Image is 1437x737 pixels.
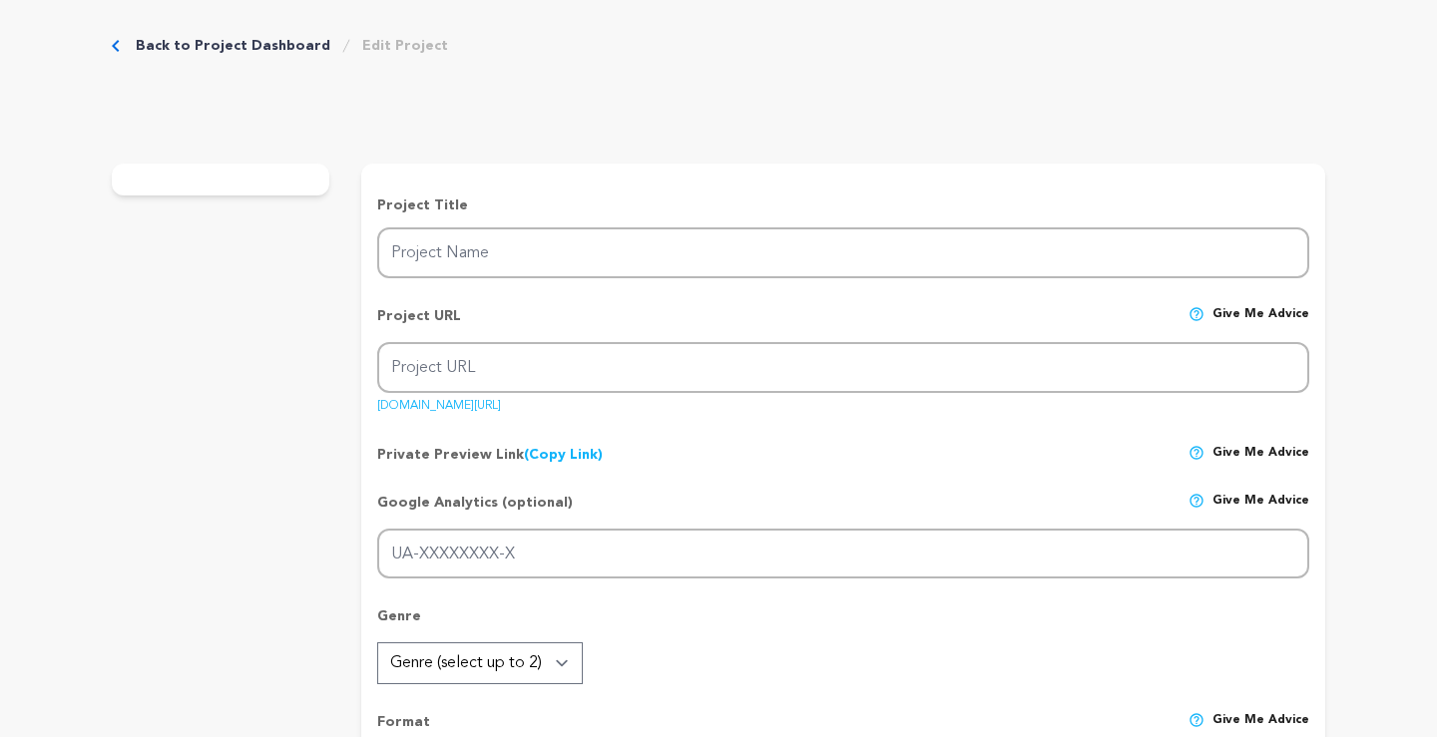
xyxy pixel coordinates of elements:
[377,342,1309,393] input: Project URL
[1212,493,1309,529] span: Give me advice
[524,448,603,462] a: (Copy Link)
[1189,493,1204,509] img: help-circle.svg
[136,36,330,56] a: Back to Project Dashboard
[377,529,1309,579] input: UA-XXXXXXXX-X
[377,392,501,412] a: [DOMAIN_NAME][URL]
[1189,712,1204,728] img: help-circle.svg
[1212,306,1309,342] span: Give me advice
[377,195,1309,215] p: Project Title
[1189,306,1204,322] img: help-circle.svg
[377,493,573,529] p: Google Analytics (optional)
[1212,445,1309,465] span: Give me advice
[377,606,1309,642] p: Genre
[377,445,603,465] p: Private Preview Link
[377,227,1309,278] input: Project Name
[112,36,448,56] div: Breadcrumb
[377,306,461,342] p: Project URL
[1189,445,1204,461] img: help-circle.svg
[362,36,448,56] a: Edit Project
